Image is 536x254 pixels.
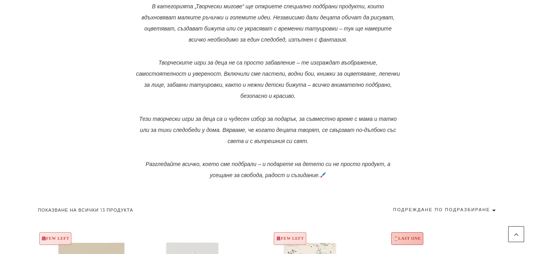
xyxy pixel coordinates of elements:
p: Показване на всички 13 продукта [38,204,133,216]
select: Поръчка [393,204,498,215]
p: Тези творчески игри за деца са и чудесен избор за подарък, за съвместно време с мама и татко или ... [129,113,407,147]
p: Творческите игри за деца не са просто забавление – те изграждат въображение, самостоятелност и ув... [129,57,407,101]
img: 🖌️ [320,172,326,178]
p: Разгледайте всичко, което сме подбрали – и подарете на детето си не просто продукт, а усещане за ... [129,159,407,181]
